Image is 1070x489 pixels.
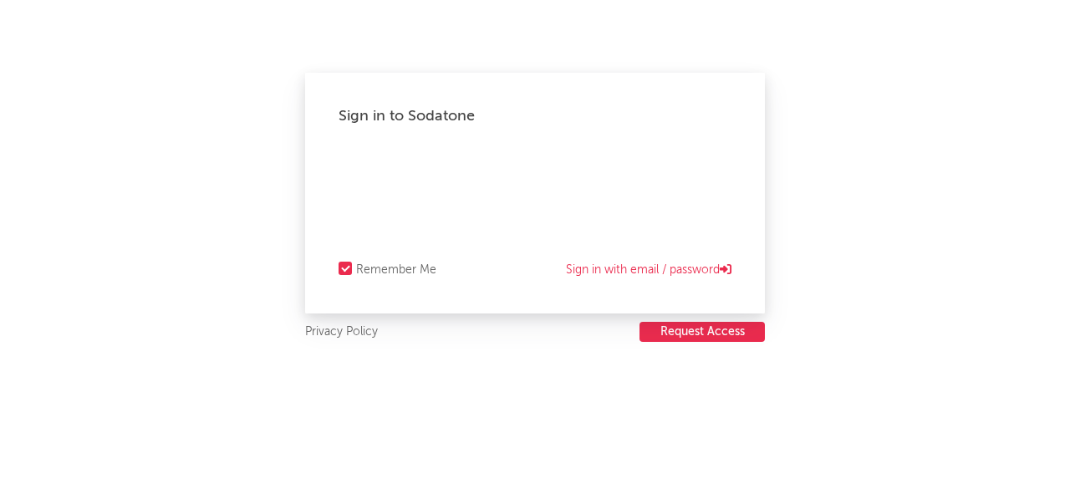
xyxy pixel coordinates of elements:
a: Privacy Policy [305,322,378,343]
div: Sign in to Sodatone [339,106,731,126]
a: Request Access [639,322,765,343]
a: Sign in with email / password [566,260,731,280]
button: Request Access [639,322,765,342]
div: Remember Me [356,260,436,280]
